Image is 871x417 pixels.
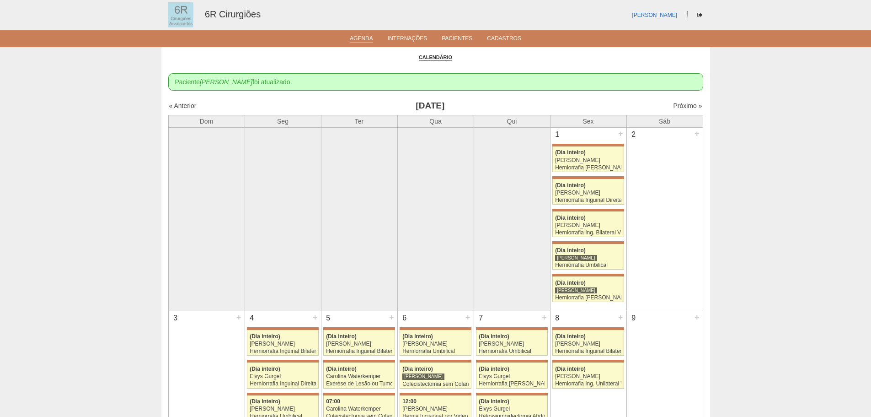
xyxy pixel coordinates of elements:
[552,144,624,146] div: Key: Maria Braido
[555,157,621,163] div: [PERSON_NAME]
[250,374,316,379] div: Elvys Gurgel
[476,330,547,356] a: (Dia inteiro) [PERSON_NAME] Herniorrafia Umbilical
[555,381,621,387] div: Herniorrafia Ing. Unilateral VL
[326,406,392,412] div: Carolina Waterkemper
[552,176,624,179] div: Key: Maria Braido
[693,128,701,140] div: +
[323,330,395,356] a: (Dia inteiro) [PERSON_NAME] Herniorrafia Inguinal Bilateral
[321,311,336,325] div: 5
[323,363,395,388] a: (Dia inteiro) Carolina Waterkemper Exerese de Lesão ou Tumor de Pele
[169,311,183,325] div: 3
[540,311,548,323] div: +
[321,115,397,127] th: Ter
[250,381,316,387] div: Herniorrafia Inguinal Direita
[402,373,444,380] div: [PERSON_NAME]
[323,327,395,330] div: Key: Maria Braido
[250,406,316,412] div: [PERSON_NAME]
[479,398,509,405] span: (Dia inteiro)
[555,165,621,171] div: Herniorrafia [PERSON_NAME]
[555,262,621,268] div: Herniorrafia Umbilical
[326,398,340,405] span: 07:00
[402,366,433,372] span: (Dia inteiro)
[168,73,703,91] div: Paciente foi atualizado.
[552,363,624,388] a: (Dia inteiro) [PERSON_NAME] Herniorrafia Ing. Unilateral VL
[326,348,392,354] div: Herniorrafia Inguinal Bilateral
[555,348,621,354] div: Herniorrafia Inguinal Bilateral
[402,348,469,354] div: Herniorrafia Umbilical
[487,35,521,44] a: Cadastros
[479,374,545,379] div: Elvys Gurgel
[555,333,586,340] span: (Dia inteiro)
[555,149,586,156] span: (Dia inteiro)
[326,381,392,387] div: Exerese de Lesão ou Tumor de Pele
[442,35,472,44] a: Pacientes
[464,311,472,323] div: +
[402,398,417,405] span: 12:00
[552,360,624,363] div: Key: Maria Braido
[552,179,624,205] a: (Dia inteiro) [PERSON_NAME] Herniorrafia Inguinal Direita
[476,327,547,330] div: Key: Maria Braido
[388,311,395,323] div: +
[297,99,563,113] h3: [DATE]
[627,311,641,325] div: 9
[398,311,412,325] div: 6
[247,327,318,330] div: Key: Maria Braido
[388,35,427,44] a: Internações
[402,333,433,340] span: (Dia inteiro)
[326,333,357,340] span: (Dia inteiro)
[479,406,545,412] div: Elvys Gurgel
[419,54,452,61] a: Calendário
[479,366,509,372] span: (Dia inteiro)
[323,393,395,395] div: Key: Maria Braido
[311,311,319,323] div: +
[555,341,621,347] div: [PERSON_NAME]
[247,393,318,395] div: Key: Maria Braido
[169,102,197,109] a: « Anterior
[552,209,624,211] div: Key: Maria Braido
[250,348,316,354] div: Herniorrafia Inguinal Bilateral
[552,330,624,356] a: (Dia inteiro) [PERSON_NAME] Herniorrafia Inguinal Bilateral
[326,374,392,379] div: Carolina Waterkemper
[205,9,261,19] a: 6R Cirurgiões
[400,363,471,388] a: (Dia inteiro) [PERSON_NAME] Colecistectomia sem Colangiografia VL
[555,280,586,286] span: (Dia inteiro)
[632,12,677,18] a: [PERSON_NAME]
[250,341,316,347] div: [PERSON_NAME]
[400,330,471,356] a: (Dia inteiro) [PERSON_NAME] Herniorrafia Umbilical
[474,115,550,127] th: Qui
[250,398,280,405] span: (Dia inteiro)
[479,341,545,347] div: [PERSON_NAME]
[245,115,321,127] th: Seg
[555,374,621,379] div: [PERSON_NAME]
[626,115,703,127] th: Sáb
[247,363,318,388] a: (Dia inteiro) Elvys Gurgel Herniorrafia Inguinal Direita
[555,247,586,254] span: (Dia inteiro)
[245,311,259,325] div: 4
[479,348,545,354] div: Herniorrafia Umbilical
[476,393,547,395] div: Key: Maria Braido
[550,311,565,325] div: 8
[350,35,373,43] a: Agenda
[555,230,621,236] div: Herniorrafia Ing. Bilateral VL
[474,311,488,325] div: 7
[555,366,586,372] span: (Dia inteiro)
[550,115,626,127] th: Sex
[402,341,469,347] div: [PERSON_NAME]
[555,295,621,301] div: Herniorrafia [PERSON_NAME]
[673,102,702,109] a: Próximo »
[400,393,471,395] div: Key: Maria Braido
[200,78,252,86] em: [PERSON_NAME]
[555,182,586,189] span: (Dia inteiro)
[247,360,318,363] div: Key: Maria Braido
[323,360,395,363] div: Key: Maria Braido
[479,381,545,387] div: Herniorrafia [PERSON_NAME]
[250,333,280,340] span: (Dia inteiro)
[235,311,243,323] div: +
[402,381,469,387] div: Colecistectomia sem Colangiografia VL
[400,327,471,330] div: Key: Maria Braido
[617,311,625,323] div: +
[402,406,469,412] div: [PERSON_NAME]
[617,128,625,140] div: +
[693,311,701,323] div: +
[555,215,586,221] span: (Dia inteiro)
